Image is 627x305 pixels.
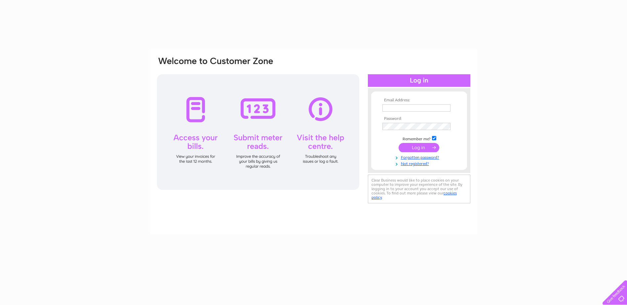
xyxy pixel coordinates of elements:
[368,175,470,203] div: Clear Business would like to place cookies on your computer to improve your experience of the sit...
[381,117,457,121] th: Password:
[381,98,457,103] th: Email Address:
[382,160,457,166] a: Not registered?
[382,154,457,160] a: Forgotten password?
[399,143,439,152] input: Submit
[381,135,457,142] td: Remember me?
[372,191,457,200] a: cookies policy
